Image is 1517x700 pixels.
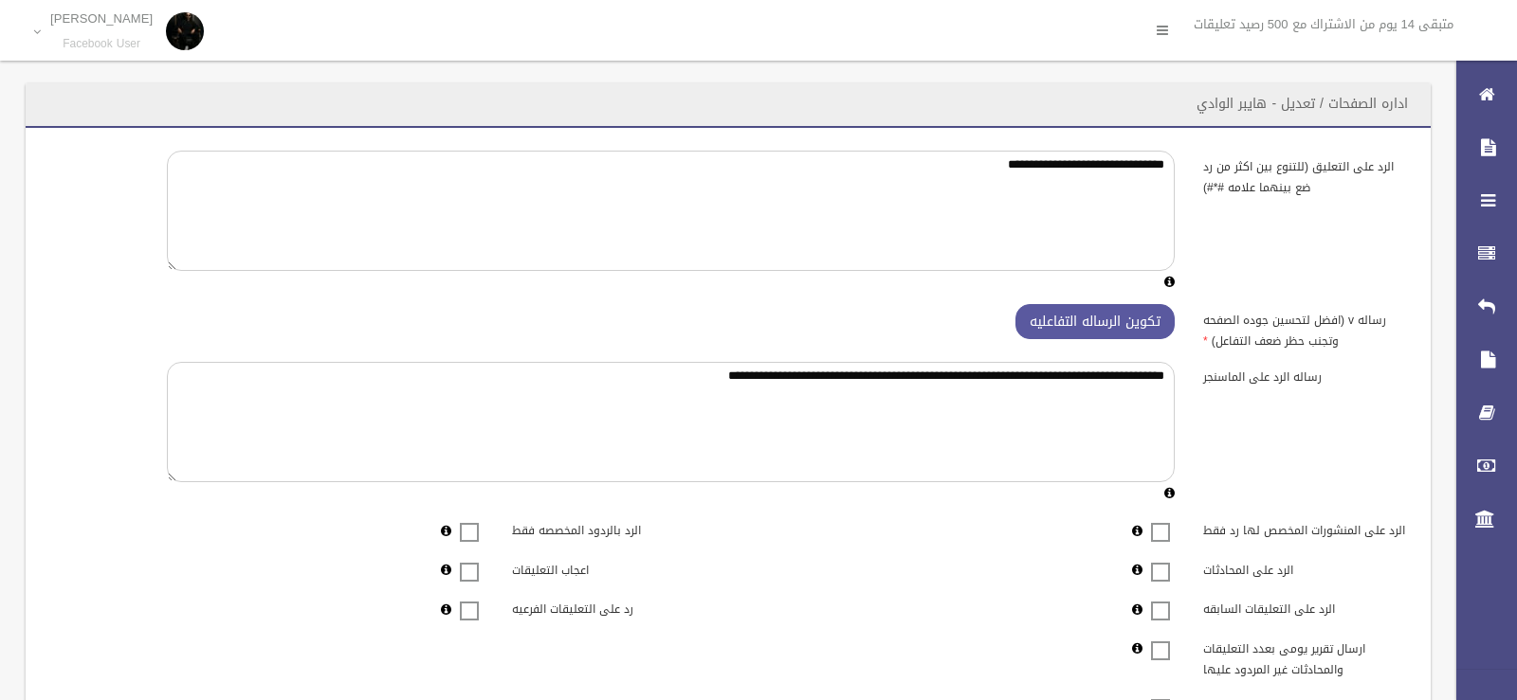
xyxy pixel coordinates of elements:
[1189,362,1419,388] label: رساله الرد على الماسنجر
[498,554,728,581] label: اعجاب التعليقات
[50,11,153,26] p: [PERSON_NAME]
[498,515,728,542] label: الرد بالردود المخصصه فقط
[1015,304,1175,339] button: تكوين الرساله التفاعليه
[1189,594,1419,620] label: الرد على التعليقات السابقه
[1189,515,1419,542] label: الرد على المنشورات المخصص لها رد فقط
[498,594,728,620] label: رد على التعليقات الفرعيه
[1174,85,1431,122] header: اداره الصفحات / تعديل - هايبر الوادي
[1189,554,1419,581] label: الرد على المحادثات
[50,37,153,51] small: Facebook User
[1189,633,1419,680] label: ارسال تقرير يومى بعدد التعليقات والمحادثات غير المردود عليها
[1189,304,1419,351] label: رساله v (افضل لتحسين جوده الصفحه وتجنب حظر ضعف التفاعل)
[1189,151,1419,198] label: الرد على التعليق (للتنوع بين اكثر من رد ضع بينهما علامه #*#)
